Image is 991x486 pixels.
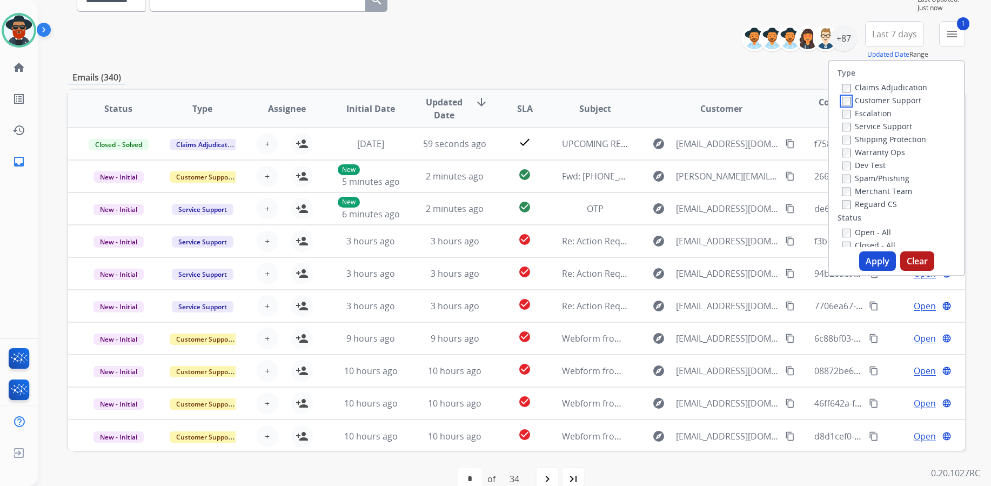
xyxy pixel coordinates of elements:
span: + [265,235,270,248]
span: Customer Support [170,398,240,410]
mat-icon: list_alt [12,92,25,105]
span: 3 hours ago [346,300,395,312]
button: + [257,230,278,252]
input: Shipping Protection [842,136,851,144]
span: OTP [587,203,604,215]
span: + [265,364,270,377]
mat-icon: inbox [12,155,25,168]
p: Emails (340) [68,71,125,84]
label: Closed - All [842,240,895,250]
input: Claims Adjudication [842,84,851,92]
mat-icon: content_copy [785,431,795,441]
input: Merchant Team [842,188,851,196]
input: Service Support [842,123,851,131]
button: + [257,165,278,187]
mat-icon: explore [652,430,665,443]
span: f3bd7721-c0bb-4ac3-bc8f-97b575aa5775 [814,235,978,247]
mat-icon: content_copy [785,139,795,149]
span: Last 7 days [872,32,917,36]
span: d8d1cef0-e87c-431a-940c-ee9b3cf84571 [814,430,976,442]
label: Warranty Ops [842,147,905,157]
mat-icon: person_add [296,235,309,248]
mat-icon: person_add [296,364,309,377]
mat-icon: person_add [296,202,309,215]
mat-icon: content_copy [869,334,879,343]
mat-icon: last_page [567,472,580,485]
div: of [487,472,496,485]
span: Just now [918,4,965,12]
span: [EMAIL_ADDRESS][DOMAIN_NAME] [676,267,779,280]
span: + [265,397,270,410]
span: 46ff642a-f54e-4897-a204-fd766c3dd235 [814,397,974,409]
span: Open [914,430,936,443]
span: 2 minutes ago [426,170,484,182]
span: 94b28ae9-5ccd-49fa-98d2-e52da7ba23b8 [814,268,981,279]
label: Reguard CS [842,199,897,209]
p: New [338,197,360,208]
mat-icon: content_copy [785,236,795,246]
mat-icon: explore [652,235,665,248]
mat-icon: content_copy [869,431,879,441]
button: + [257,263,278,284]
mat-icon: person_add [296,332,309,345]
p: 0.20.1027RC [931,467,980,480]
span: de649e2c-a6ae-4185-99dd-5a007e451426 [814,203,982,215]
button: + [257,360,278,382]
input: Reguard CS [842,201,851,209]
mat-icon: person_add [296,267,309,280]
span: Re: Action Required: You've been assigned a new service order: 01e78799-a827-4c86-956d-fd6772a34e43 [562,300,986,312]
span: + [265,170,270,183]
mat-icon: check_circle [518,168,531,181]
input: Spam/Phishing [842,175,851,183]
label: Dev Test [842,160,886,170]
mat-icon: content_copy [785,204,795,214]
span: Range [867,50,928,59]
span: New - Initial [93,171,144,183]
span: 10 hours ago [428,365,481,377]
mat-icon: content_copy [785,334,795,343]
span: New - Initial [93,236,144,248]
mat-icon: person_add [296,299,309,312]
label: Escalation [842,108,892,118]
span: 5 minutes ago [342,176,400,188]
span: Customer Support [170,171,240,183]
span: [EMAIL_ADDRESS][DOMAIN_NAME] [676,235,779,248]
div: +87 [831,25,856,51]
mat-icon: content_copy [785,171,795,181]
span: UPCOMING REPAIR: Extend Customer [562,138,714,150]
span: Webform from [EMAIL_ADDRESS][DOMAIN_NAME] on [DATE] [562,365,807,377]
span: New - Initial [93,398,144,410]
mat-icon: language [942,301,952,311]
mat-icon: content_copy [869,301,879,311]
span: f75837b8-df27-4d29-93d6-2c5b11af1a4b [814,138,977,150]
span: Type [192,102,212,115]
mat-icon: explore [652,299,665,312]
span: Open [914,332,936,345]
mat-icon: language [942,431,952,441]
span: Closed – Solved [89,139,149,150]
span: Assignee [268,102,306,115]
mat-icon: explore [652,332,665,345]
span: 2 minutes ago [426,203,484,215]
input: Warranty Ops [842,149,851,157]
mat-icon: person_add [296,397,309,410]
span: SLA [517,102,533,115]
span: [EMAIL_ADDRESS][DOMAIN_NAME] [676,397,779,410]
span: 9 hours ago [431,332,479,344]
input: Dev Test [842,162,851,170]
mat-icon: explore [652,397,665,410]
span: Subject [579,102,611,115]
mat-icon: check_circle [518,363,531,376]
button: + [257,295,278,317]
span: 3 hours ago [431,300,479,312]
span: [EMAIL_ADDRESS][DOMAIN_NAME] [676,202,779,215]
button: + [257,392,278,414]
span: Webform from [EMAIL_ADDRESS][DOMAIN_NAME] on [DATE] [562,397,807,409]
span: Customer Support [170,431,240,443]
span: Webform from [EMAIL_ADDRESS][DOMAIN_NAME] on [DATE] [562,332,807,344]
mat-icon: person_add [296,137,309,150]
label: Customer Support [842,95,921,105]
mat-icon: content_copy [869,398,879,408]
span: 3 hours ago [431,235,479,247]
mat-icon: explore [652,364,665,377]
